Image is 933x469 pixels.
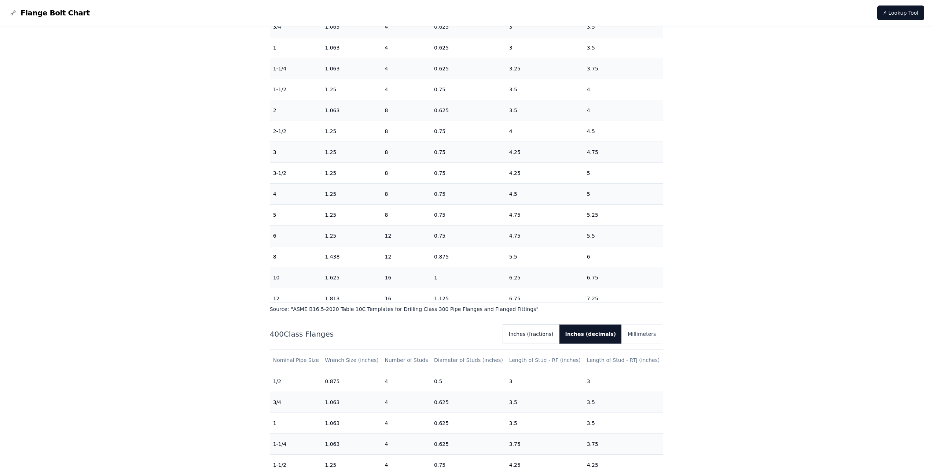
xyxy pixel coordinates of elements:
[431,163,506,184] td: 0.75
[506,413,584,433] td: 3.5
[270,79,322,100] td: 1-1/2
[584,392,663,413] td: 3.5
[506,288,584,309] td: 6.75
[322,121,382,142] td: 1.25
[431,288,506,309] td: 1.125
[584,371,663,392] td: 3
[584,100,663,121] td: 4
[431,58,506,79] td: 0.625
[270,392,322,413] td: 3/4
[431,100,506,121] td: 0.625
[322,37,382,58] td: 1.063
[506,17,584,37] td: 3
[270,100,322,121] td: 2
[877,6,924,20] a: ⚡ Lookup Tool
[584,226,663,246] td: 5.5
[506,205,584,226] td: 4.75
[270,329,497,339] h2: 400 Class Flanges
[21,8,90,18] span: Flange Bolt Chart
[270,121,322,142] td: 2-1/2
[584,246,663,267] td: 6
[270,226,322,246] td: 6
[382,37,431,58] td: 4
[270,350,322,371] th: Nominal Pipe Size
[506,37,584,58] td: 3
[270,17,322,37] td: 3/4
[382,58,431,79] td: 4
[322,246,382,267] td: 1.438
[270,142,322,163] td: 3
[506,433,584,454] td: 3.75
[584,288,663,309] td: 7.25
[431,413,506,433] td: 0.625
[506,392,584,413] td: 3.5
[382,79,431,100] td: 4
[431,37,506,58] td: 0.625
[270,413,322,433] td: 1
[382,163,431,184] td: 8
[382,205,431,226] td: 8
[584,205,663,226] td: 5.25
[382,226,431,246] td: 12
[322,100,382,121] td: 1.063
[322,142,382,163] td: 1.25
[382,413,431,433] td: 4
[431,246,506,267] td: 0.875
[431,79,506,100] td: 0.75
[431,205,506,226] td: 0.75
[322,371,382,392] td: 0.875
[322,433,382,454] td: 1.063
[506,267,584,288] td: 6.25
[382,246,431,267] td: 12
[322,184,382,205] td: 1.25
[506,142,584,163] td: 4.25
[382,392,431,413] td: 4
[503,325,559,344] button: Inches (fractions)
[431,267,506,288] td: 1
[270,184,322,205] td: 4
[431,371,506,392] td: 0.5
[584,79,663,100] td: 4
[584,433,663,454] td: 3.75
[382,184,431,205] td: 8
[431,350,506,371] th: Diameter of Studs (inches)
[382,267,431,288] td: 16
[382,371,431,392] td: 4
[431,142,506,163] td: 0.75
[322,17,382,37] td: 1.063
[322,288,382,309] td: 1.813
[270,205,322,226] td: 5
[270,267,322,288] td: 10
[506,371,584,392] td: 3
[431,226,506,246] td: 0.75
[382,17,431,37] td: 4
[622,325,662,344] button: Millimeters
[584,142,663,163] td: 4.75
[584,267,663,288] td: 6.75
[322,205,382,226] td: 1.25
[584,350,663,371] th: Length of Stud - RTJ (inches)
[431,184,506,205] td: 0.75
[559,325,622,344] button: Inches (decimals)
[270,246,322,267] td: 8
[270,163,322,184] td: 3-1/2
[506,246,584,267] td: 5.5
[584,121,663,142] td: 4.5
[270,371,322,392] td: 1/2
[322,163,382,184] td: 1.25
[506,184,584,205] td: 4.5
[431,121,506,142] td: 0.75
[322,79,382,100] td: 1.25
[9,8,18,17] img: Flange Bolt Chart Logo
[322,267,382,288] td: 1.625
[382,121,431,142] td: 8
[506,79,584,100] td: 3.5
[322,350,382,371] th: Wrench Size (inches)
[584,413,663,433] td: 3.5
[431,433,506,454] td: 0.625
[270,37,322,58] td: 1
[506,226,584,246] td: 4.75
[584,37,663,58] td: 3.5
[270,288,322,309] td: 12
[506,121,584,142] td: 4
